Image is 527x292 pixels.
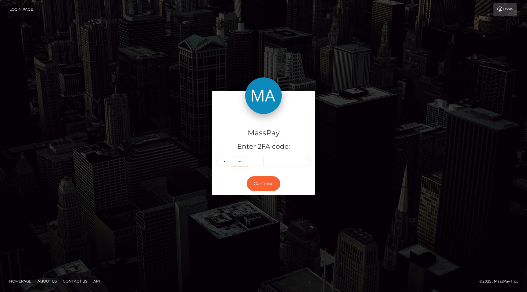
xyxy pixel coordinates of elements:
[216,128,311,138] h4: MassPay
[216,142,311,151] h5: Enter 2FA code:
[247,176,280,191] button: Continue
[7,276,34,286] a: Homepage
[493,3,517,16] a: Login
[35,276,59,286] a: About Us
[245,77,282,114] img: MassPay
[91,276,102,286] a: API
[479,278,522,285] div: © 2025 , MassPay Inc.
[9,3,33,16] a: Login Page
[60,276,90,286] a: Contact Us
